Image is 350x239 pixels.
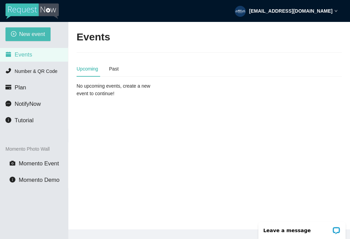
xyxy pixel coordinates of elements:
[109,65,119,73] div: Past
[77,30,110,44] h2: Events
[10,177,15,183] span: info-circle
[77,65,98,73] div: Upcoming
[11,31,16,38] span: plus-circle
[235,6,246,17] img: d90de38c619a822b464f8cb8a94b3fc9
[5,101,11,106] span: message
[5,68,11,74] span: phone
[15,117,33,124] span: Tutorial
[5,117,11,123] span: info-circle
[334,9,338,13] span: down
[19,30,45,38] span: New event
[15,84,26,91] span: Plan
[19,160,59,167] span: Momento Event
[5,51,11,57] span: calendar
[19,177,59,183] span: Momento Demo
[15,51,32,58] span: Events
[254,217,350,239] iframe: LiveChat chat widget
[15,101,41,107] span: NotifyNow
[15,68,57,74] span: Number & QR Code
[249,8,333,14] strong: [EMAIL_ADDRESS][DOMAIN_NAME]
[5,84,11,90] span: credit-card
[10,160,15,166] span: camera
[5,3,59,19] img: RequestNow
[77,82,161,97] div: No upcoming events, create a new event to continue!
[5,27,51,41] button: plus-circleNew event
